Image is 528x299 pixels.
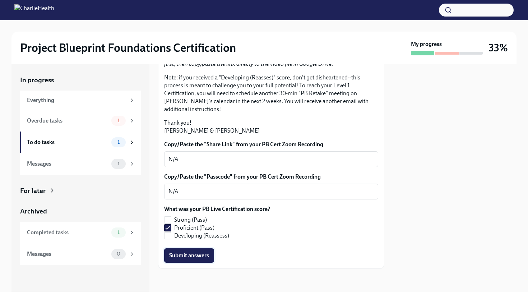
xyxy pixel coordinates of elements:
[164,248,214,263] button: Submit answers
[20,186,141,195] a: For later
[113,161,124,166] span: 1
[164,141,378,148] label: Copy/Paste the "Share Link" from your PB Cert Zoom Recording
[164,119,378,135] p: Thank you! [PERSON_NAME] & [PERSON_NAME]
[27,96,126,104] div: Everything
[112,251,125,257] span: 0
[169,252,209,259] span: Submit answers
[164,173,378,181] label: Copy/Paste the "Passcode" from your PB Cert Zoom Recording
[27,160,108,168] div: Messages
[20,153,141,175] a: Messages1
[20,41,236,55] h2: Project Blueprint Foundations Certification
[20,207,141,216] a: Archived
[488,41,508,54] h3: 33%
[27,250,108,258] div: Messages
[174,232,229,240] span: Developing (Reassess)
[20,75,141,85] a: In progress
[113,139,124,145] span: 1
[20,222,141,243] a: Completed tasks1
[113,230,124,235] span: 1
[20,132,141,153] a: To do tasks1
[20,243,141,265] a: Messages0
[27,229,108,236] div: Completed tasks
[20,91,141,110] a: Everything
[164,74,378,113] p: Note: if you received a "Developing (Reasses)" score, don't get disheartened--this process is mea...
[113,118,124,123] span: 1
[20,186,46,195] div: For later
[174,224,214,232] span: Proficient (Pass)
[20,110,141,132] a: Overdue tasks1
[174,216,207,224] span: Strong (Pass)
[168,155,374,164] textarea: N/A
[14,4,54,16] img: CharlieHealth
[411,40,442,48] strong: My progress
[27,117,108,125] div: Overdue tasks
[27,138,108,146] div: To do tasks
[164,205,270,213] label: What was your PB Live Certification score?
[168,187,374,196] textarea: N/A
